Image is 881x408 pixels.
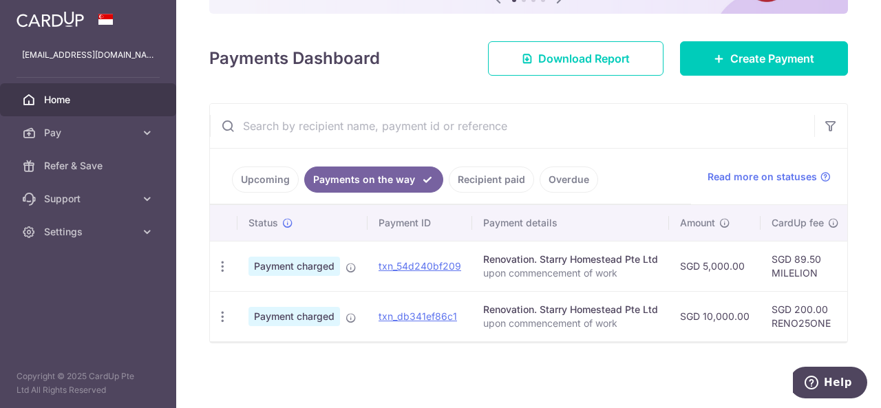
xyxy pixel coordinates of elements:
[248,216,278,230] span: Status
[669,241,761,291] td: SGD 5,000.00
[44,192,135,206] span: Support
[449,167,534,193] a: Recipient paid
[483,253,658,266] div: Renovation. Starry Homestead Pte Ltd
[248,307,340,326] span: Payment charged
[44,225,135,239] span: Settings
[209,46,380,71] h4: Payments Dashboard
[379,310,457,322] a: txn_db341ef86c1
[540,167,598,193] a: Overdue
[538,50,630,67] span: Download Report
[772,216,824,230] span: CardUp fee
[488,41,664,76] a: Download Report
[680,216,715,230] span: Amount
[44,93,135,107] span: Home
[730,50,814,67] span: Create Payment
[17,11,84,28] img: CardUp
[669,291,761,341] td: SGD 10,000.00
[248,257,340,276] span: Payment charged
[304,167,443,193] a: Payments on the way
[22,48,154,62] p: [EMAIL_ADDRESS][DOMAIN_NAME]
[761,241,850,291] td: SGD 89.50 MILELION
[483,316,658,330] p: upon commencement of work
[483,303,658,316] div: Renovation. Starry Homestead Pte Ltd
[708,170,831,184] a: Read more on statuses
[379,260,461,272] a: txn_54d240bf209
[210,104,814,148] input: Search by recipient name, payment id or reference
[472,205,669,241] th: Payment details
[708,170,817,184] span: Read more on statuses
[761,291,850,341] td: SGD 200.00 RENO25ONE
[44,126,135,140] span: Pay
[44,159,135,173] span: Refer & Save
[368,205,472,241] th: Payment ID
[793,367,867,401] iframe: Opens a widget where you can find more information
[483,266,658,280] p: upon commencement of work
[232,167,299,193] a: Upcoming
[680,41,848,76] a: Create Payment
